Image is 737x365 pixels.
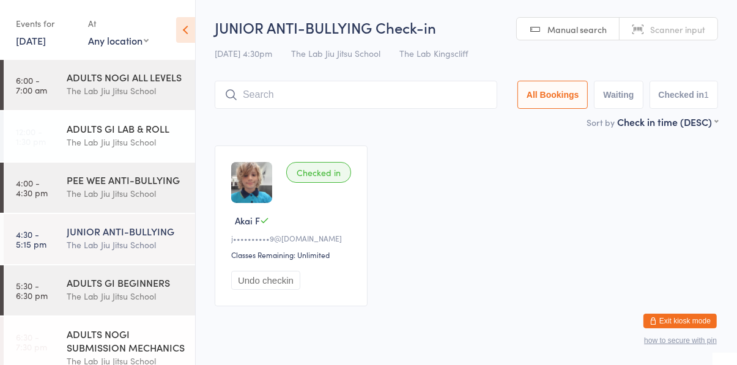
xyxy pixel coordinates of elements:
a: 4:30 -5:15 pmJUNIOR ANTI-BULLYINGThe Lab Jiu Jitsu School [4,214,195,264]
span: [DATE] 4:30pm [215,47,272,59]
div: Classes Remaining: Unlimited [231,249,355,260]
img: image1689751564.png [231,162,272,203]
div: The Lab Jiu Jitsu School [67,289,185,303]
div: Any location [88,34,149,47]
time: 4:00 - 4:30 pm [16,178,48,197]
span: Akai F [235,214,260,227]
h2: JUNIOR ANTI-BULLYING Check-in [215,17,718,37]
div: JUNIOR ANTI-BULLYING [67,224,185,238]
span: The Lab Jiu Jitsu School [291,47,380,59]
time: 12:00 - 1:30 pm [16,127,46,146]
button: All Bookings [517,81,588,109]
div: ADULTS NOGI SUBMISSION MECHANICS [67,327,185,354]
a: 6:00 -7:00 amADULTS NOGI ALL LEVELSThe Lab Jiu Jitsu School [4,60,195,110]
time: 4:30 - 5:15 pm [16,229,46,249]
time: 5:30 - 6:30 pm [16,281,48,300]
div: The Lab Jiu Jitsu School [67,135,185,149]
span: Scanner input [650,23,705,35]
a: [DATE] [16,34,46,47]
div: The Lab Jiu Jitsu School [67,186,185,201]
div: The Lab Jiu Jitsu School [67,238,185,252]
a: 4:00 -4:30 pmPEE WEE ANTI-BULLYINGThe Lab Jiu Jitsu School [4,163,195,213]
button: how to secure with pin [644,336,717,345]
button: Undo checkin [231,271,300,290]
label: Sort by [587,116,615,128]
time: 6:30 - 7:30 pm [16,332,47,352]
span: Manual search [547,23,607,35]
div: Events for [16,13,76,34]
div: 1 [704,90,709,100]
button: Checked in1 [650,81,719,109]
button: Waiting [594,81,643,109]
div: ADULTS NOGI ALL LEVELS [67,70,185,84]
button: Exit kiosk mode [643,314,717,328]
div: PEE WEE ANTI-BULLYING [67,173,185,186]
div: ADULTS GI LAB & ROLL [67,122,185,135]
time: 6:00 - 7:00 am [16,75,47,95]
a: 12:00 -1:30 pmADULTS GI LAB & ROLLThe Lab Jiu Jitsu School [4,111,195,161]
input: Search [215,81,497,109]
a: 5:30 -6:30 pmADULTS GI BEGINNERSThe Lab Jiu Jitsu School [4,265,195,315]
div: Check in time (DESC) [617,115,718,128]
span: The Lab Kingscliff [399,47,468,59]
div: Checked in [286,162,351,183]
div: At [88,13,149,34]
div: The Lab Jiu Jitsu School [67,84,185,98]
div: j••••••••••9@[DOMAIN_NAME] [231,233,355,243]
div: ADULTS GI BEGINNERS [67,276,185,289]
